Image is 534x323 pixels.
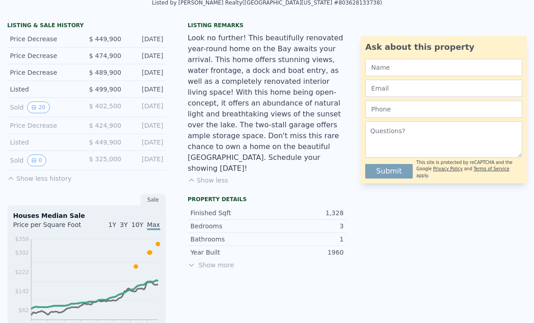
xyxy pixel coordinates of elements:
[19,307,29,313] tspan: $62
[365,41,522,53] div: Ask about this property
[15,269,29,275] tspan: $222
[15,250,29,256] tspan: $302
[129,68,163,77] div: [DATE]
[191,208,267,217] div: Finished Sqft
[7,170,72,183] button: Show less history
[188,33,347,174] div: Look no further! This beautifully renovated year-round home on the Bay awaits your arrival. This ...
[89,139,121,146] span: $ 449,900
[89,102,121,110] span: $ 402,500
[191,248,267,257] div: Year Built
[13,220,86,235] div: Price per Square Foot
[267,248,343,257] div: 1960
[10,85,79,94] div: Listed
[120,221,128,228] span: 3Y
[89,35,121,43] span: $ 449,900
[10,34,79,43] div: Price Decrease
[15,288,29,294] tspan: $142
[188,196,347,203] div: Property details
[188,176,228,185] button: Show less
[89,122,121,129] span: $ 424,900
[10,154,79,166] div: Sold
[191,235,267,244] div: Bathrooms
[365,59,522,76] input: Name
[129,85,163,94] div: [DATE]
[27,154,46,166] button: View historical data
[129,121,163,130] div: [DATE]
[141,194,166,206] div: Sale
[129,138,163,147] div: [DATE]
[10,51,79,60] div: Price Decrease
[129,34,163,43] div: [DATE]
[89,69,121,76] span: $ 489,900
[15,236,29,242] tspan: $359
[129,154,163,166] div: [DATE]
[10,101,79,113] div: Sold
[10,68,79,77] div: Price Decrease
[10,138,79,147] div: Listed
[267,222,343,231] div: 3
[13,211,160,220] div: Houses Median Sale
[108,221,116,228] span: 1Y
[147,221,160,230] span: Max
[129,101,163,113] div: [DATE]
[89,155,121,163] span: $ 325,000
[474,166,510,171] a: Terms of Service
[89,52,121,59] span: $ 474,900
[89,86,121,93] span: $ 499,900
[129,51,163,60] div: [DATE]
[365,101,522,118] input: Phone
[7,22,166,31] div: LISTING & SALE HISTORY
[191,222,267,231] div: Bedrooms
[188,260,347,270] span: Show more
[267,208,343,217] div: 1,328
[365,164,413,178] button: Submit
[267,235,343,244] div: 1
[416,159,522,179] div: This site is protected by reCAPTCHA and the Google and apply.
[27,101,49,113] button: View historical data
[365,80,522,97] input: Email
[188,22,347,29] div: Listing remarks
[10,121,79,130] div: Price Decrease
[433,166,462,171] a: Privacy Policy
[131,221,143,228] span: 10Y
